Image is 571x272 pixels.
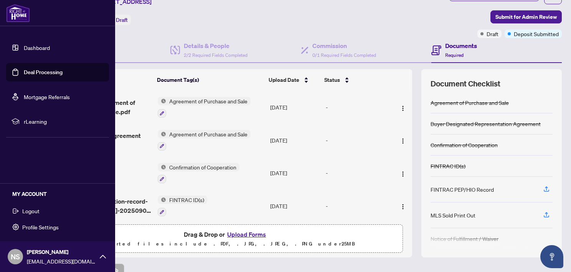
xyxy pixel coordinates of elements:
[397,134,409,146] button: Logo
[158,196,166,204] img: Status Icon
[326,202,389,210] div: -
[184,229,268,239] span: Drag & Drop or
[267,157,323,190] td: [DATE]
[166,163,239,171] span: Confirmation of Cooperation
[6,204,109,217] button: Logout
[269,76,299,84] span: Upload Date
[158,163,239,184] button: Status IconConfirmation of Cooperation
[397,200,409,212] button: Logo
[27,257,96,265] span: [EMAIL_ADDRESS][DOMAIN_NAME]
[27,248,96,256] span: [PERSON_NAME]
[487,30,498,38] span: Draft
[326,169,389,177] div: -
[158,97,166,105] img: Status Icon
[24,69,63,76] a: Deal Processing
[326,103,389,111] div: -
[166,97,251,105] span: Agreement of Purchase and Sale
[267,189,323,222] td: [DATE]
[24,93,70,100] a: Mortgage Referrals
[397,167,409,179] button: Logo
[24,117,104,126] span: rLearning
[154,69,266,91] th: Document Tag(s)
[184,52,248,58] span: 2/2 Required Fields Completed
[267,124,323,157] td: [DATE]
[514,30,559,38] span: Deposit Submitted
[158,196,207,216] button: Status IconFINTRAC ID(s)
[397,101,409,113] button: Logo
[158,130,251,151] button: Status IconAgreement of Purchase and Sale
[540,245,563,268] button: Open asap
[312,41,376,50] h4: Commission
[116,17,128,23] span: Draft
[12,190,109,198] h5: MY ACCOUNT
[11,251,20,262] span: NS
[431,185,494,194] div: FINTRAC PEP/HIO Record
[445,52,464,58] span: Required
[6,221,109,234] button: Profile Settings
[400,138,406,144] img: Logo
[166,196,207,204] span: FINTRAC ID(s)
[326,136,389,144] div: -
[22,221,59,233] span: Profile Settings
[431,119,541,128] div: Buyer Designated Representation Agreement
[266,69,321,91] th: Upload Date
[431,234,498,243] div: Notice of Fulfillment / Waiver
[431,78,500,89] span: Document Checklist
[158,97,251,118] button: Status IconAgreement of Purchase and Sale
[312,52,376,58] span: 0/1 Required Fields Completed
[184,41,248,50] h4: Details & People
[490,10,562,23] button: Submit for Admin Review
[22,205,40,217] span: Logout
[24,44,50,51] a: Dashboard
[431,141,498,149] div: Confirmation of Cooperation
[400,105,406,111] img: Logo
[400,204,406,210] img: Logo
[431,98,509,107] div: Agreement of Purchase and Sale
[158,163,166,171] img: Status Icon
[431,211,475,219] div: MLS Sold Print Out
[400,171,406,177] img: Logo
[50,225,403,253] span: Drag & Drop orUpload FormsSupported files include .PDF, .JPG, .JPEG, .PNG under25MB
[54,239,398,249] p: Supported files include .PDF, .JPG, .JPEG, .PNG under 25 MB
[495,11,557,23] span: Submit for Admin Review
[324,76,340,84] span: Status
[431,162,465,170] div: FINTRAC ID(s)
[267,91,323,124] td: [DATE]
[6,4,30,22] img: logo
[225,229,268,239] button: Upload Forms
[166,130,251,138] span: Agreement of Purchase and Sale
[445,41,477,50] h4: Documents
[158,130,166,138] img: Status Icon
[321,69,390,91] th: Status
